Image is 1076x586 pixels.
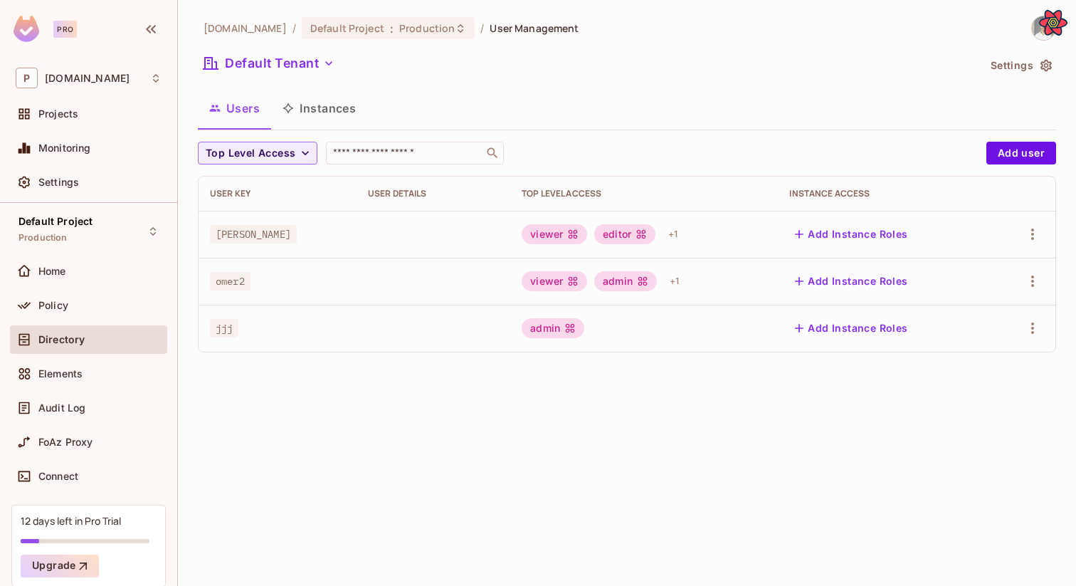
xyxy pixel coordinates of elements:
[198,90,271,126] button: Users
[663,223,683,246] div: + 1
[522,224,587,244] div: viewer
[789,188,978,199] div: Instance Access
[38,177,79,188] span: Settings
[19,216,93,227] span: Default Project
[38,402,85,414] span: Audit Log
[210,188,345,199] div: User Key
[14,16,39,42] img: SReyMgAAAABJRU5ErkJggg==
[480,21,484,35] li: /
[292,21,296,35] li: /
[664,270,685,293] div: + 1
[206,145,295,162] span: Top Level Access
[789,270,913,293] button: Add Instance Roles
[210,272,250,291] span: omer2
[389,23,394,34] span: :
[271,90,367,126] button: Instances
[38,334,85,345] span: Directory
[38,266,66,277] span: Home
[210,319,238,338] span: jjj
[594,271,657,291] div: admin
[19,232,68,244] span: Production
[490,21,579,35] span: User Management
[310,21,384,35] span: Default Project
[522,188,766,199] div: Top Level Access
[1039,9,1067,37] button: Open React Query Devtools
[38,300,68,311] span: Policy
[16,68,38,88] span: P
[985,54,1056,77] button: Settings
[198,142,317,164] button: Top Level Access
[38,142,91,154] span: Monitoring
[38,368,83,380] span: Elements
[789,317,913,340] button: Add Instance Roles
[38,108,78,120] span: Projects
[368,188,499,199] div: User Details
[522,318,584,338] div: admin
[986,142,1056,164] button: Add user
[45,73,130,84] span: Workspace: permit.io
[198,52,340,75] button: Default Tenant
[789,223,913,246] button: Add Instance Roles
[522,271,587,291] div: viewer
[1032,16,1055,40] img: Omer Zuarets
[210,225,297,244] span: [PERSON_NAME]
[204,21,287,35] span: the active workspace
[53,21,77,38] div: Pro
[399,21,455,35] span: Production
[594,224,655,244] div: editor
